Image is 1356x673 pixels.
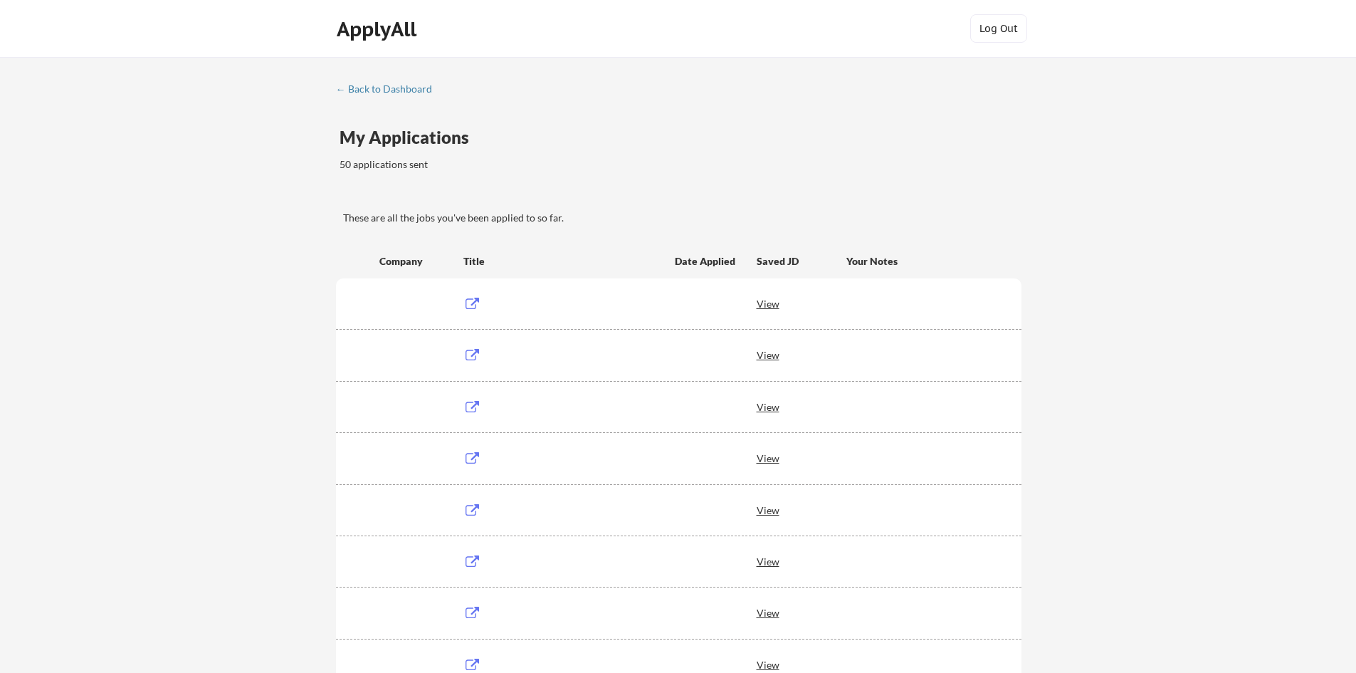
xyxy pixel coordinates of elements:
div: Company [379,254,451,268]
div: View [757,445,846,471]
div: View [757,497,846,523]
div: These are all the jobs you've been applied to so far. [343,211,1021,225]
div: View [757,394,846,419]
div: My Applications [340,129,480,146]
div: These are all the jobs you've been applied to so far. [340,183,432,198]
div: Your Notes [846,254,1009,268]
div: View [757,291,846,316]
div: Saved JD [757,248,846,273]
div: These are job applications we think you'd be a good fit for, but couldn't apply you to automatica... [443,183,547,198]
div: Title [463,254,661,268]
div: ApplyAll [337,17,421,41]
button: Log Out [970,14,1027,43]
div: Date Applied [675,254,737,268]
div: View [757,342,846,367]
div: View [757,548,846,574]
div: 50 applications sent [340,157,615,172]
a: ← Back to Dashboard [336,83,443,98]
div: View [757,600,846,625]
div: ← Back to Dashboard [336,84,443,94]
